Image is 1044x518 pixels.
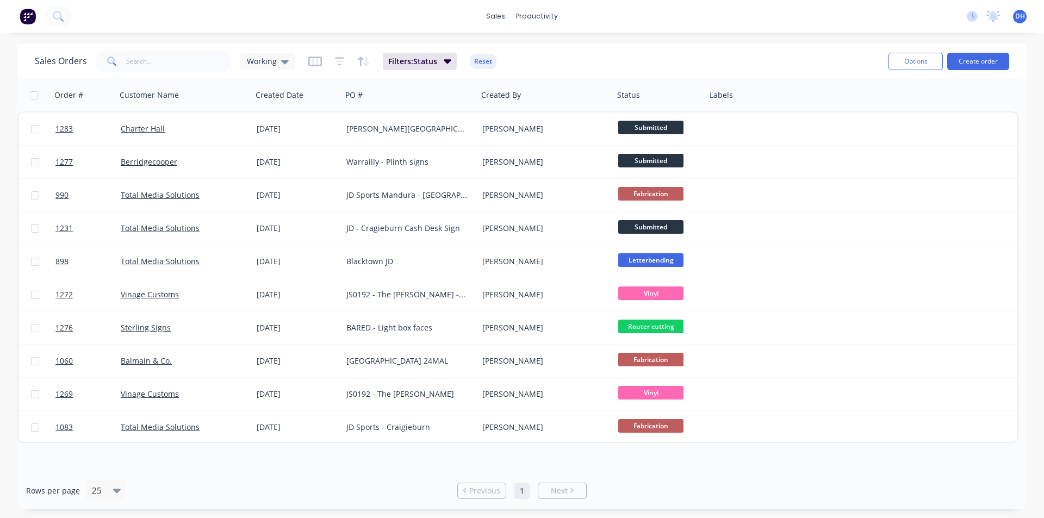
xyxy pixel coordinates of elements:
[482,289,603,300] div: [PERSON_NAME]
[55,245,121,278] a: 898
[346,322,467,333] div: BARED - Light box faces
[55,355,73,366] span: 1060
[346,256,467,267] div: Blacktown JD
[346,289,467,300] div: JS0192 - The [PERSON_NAME] - FRV
[481,90,521,101] div: Created By
[121,289,179,299] a: Vinage Customs
[55,289,73,300] span: 1272
[55,146,121,178] a: 1277
[257,256,338,267] div: [DATE]
[453,483,591,499] ul: Pagination
[257,157,338,167] div: [DATE]
[482,355,603,366] div: [PERSON_NAME]
[55,345,121,377] a: 1060
[469,485,500,496] span: Previous
[618,419,683,433] span: Fabrication
[257,389,338,400] div: [DATE]
[20,8,36,24] img: Factory
[54,90,83,101] div: Order #
[482,322,603,333] div: [PERSON_NAME]
[482,123,603,134] div: [PERSON_NAME]
[55,322,73,333] span: 1276
[55,179,121,211] a: 990
[482,389,603,400] div: [PERSON_NAME]
[511,8,563,24] div: productivity
[618,320,683,333] span: Router cutting
[55,422,73,433] span: 1083
[346,389,467,400] div: JS0192 - The [PERSON_NAME]
[257,289,338,300] div: [DATE]
[346,422,467,433] div: JD Sports - Craigieburn
[618,253,683,267] span: Letterbending
[482,190,603,201] div: [PERSON_NAME]
[482,223,603,234] div: [PERSON_NAME]
[618,187,683,201] span: Fabrication
[121,190,200,200] a: Total Media Solutions
[482,422,603,433] div: [PERSON_NAME]
[126,51,232,72] input: Search...
[514,483,530,499] a: Page 1 is your current page
[55,378,121,410] a: 1269
[618,154,683,167] span: Submitted
[55,256,69,267] span: 898
[121,157,177,167] a: Berridgecooper
[618,121,683,134] span: Submitted
[617,90,640,101] div: Status
[1015,11,1025,21] span: DH
[55,278,121,311] a: 1272
[121,256,200,266] a: Total Media Solutions
[247,55,277,67] span: Working
[55,123,73,134] span: 1283
[121,422,200,432] a: Total Media Solutions
[121,322,171,333] a: Sterling Signs
[257,123,338,134] div: [DATE]
[388,56,437,67] span: Filters: Status
[121,389,179,399] a: Vinage Customs
[120,90,179,101] div: Customer Name
[618,220,683,234] span: Submitted
[345,90,363,101] div: PO #
[257,422,338,433] div: [DATE]
[256,90,303,101] div: Created Date
[26,485,80,496] span: Rows per page
[346,223,467,234] div: JD - Cragieburn Cash Desk Sign
[257,355,338,366] div: [DATE]
[346,190,467,201] div: JD Sports Mandura - [GEOGRAPHIC_DATA]
[482,256,603,267] div: [PERSON_NAME]
[257,322,338,333] div: [DATE]
[618,386,683,400] span: Vinyl
[346,355,467,366] div: [GEOGRAPHIC_DATA] 24MAL
[55,190,69,201] span: 990
[482,157,603,167] div: [PERSON_NAME]
[55,113,121,145] a: 1283
[481,8,511,24] div: sales
[121,355,172,366] a: Balmain & Co.
[618,286,683,300] span: Vinyl
[346,157,467,167] div: Warralily - Plinth signs
[121,123,165,134] a: Charter Hall
[35,56,87,66] h1: Sales Orders
[888,53,943,70] button: Options
[121,223,200,233] a: Total Media Solutions
[257,223,338,234] div: [DATE]
[710,90,733,101] div: Labels
[458,485,506,496] a: Previous page
[55,389,73,400] span: 1269
[55,223,73,234] span: 1231
[257,190,338,201] div: [DATE]
[470,54,496,69] button: Reset
[947,53,1009,70] button: Create order
[346,123,467,134] div: [PERSON_NAME][GEOGRAPHIC_DATA] - School House Signage
[383,53,457,70] button: Filters:Status
[55,212,121,245] a: 1231
[618,353,683,366] span: Fabrication
[55,411,121,444] a: 1083
[55,311,121,344] a: 1276
[55,157,73,167] span: 1277
[551,485,568,496] span: Next
[538,485,586,496] a: Next page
